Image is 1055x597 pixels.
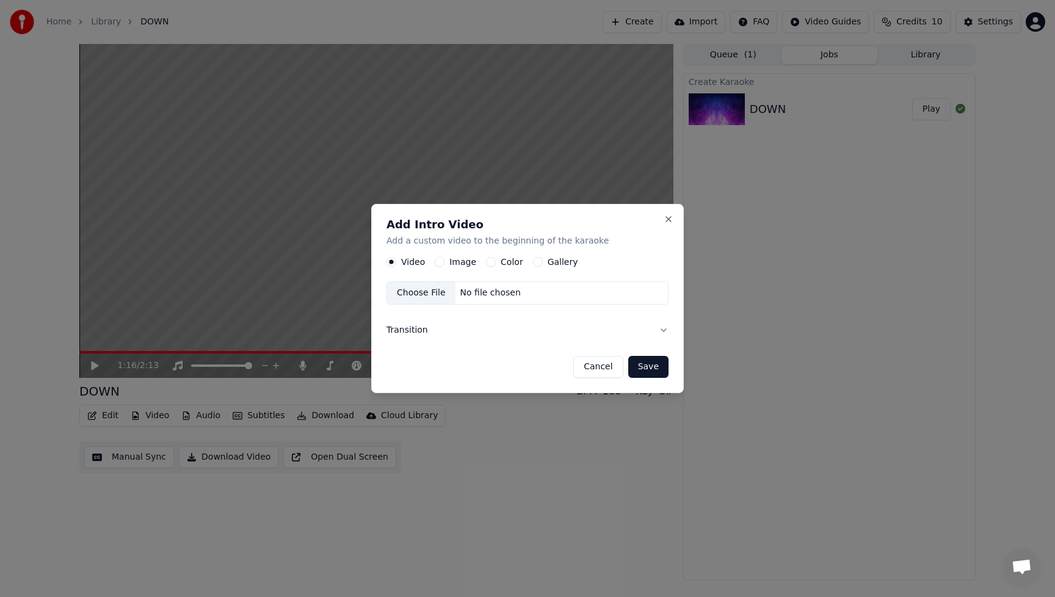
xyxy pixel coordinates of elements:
[386,314,669,346] button: Transition
[455,287,526,299] div: No file chosen
[386,219,669,230] h2: Add Intro Video
[573,356,623,378] button: Cancel
[501,258,523,266] label: Color
[401,258,425,266] label: Video
[548,258,578,266] label: Gallery
[449,258,476,266] label: Image
[387,282,455,304] div: Choose File
[386,235,669,247] p: Add a custom video to the beginning of the karaoke
[628,356,669,378] button: Save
